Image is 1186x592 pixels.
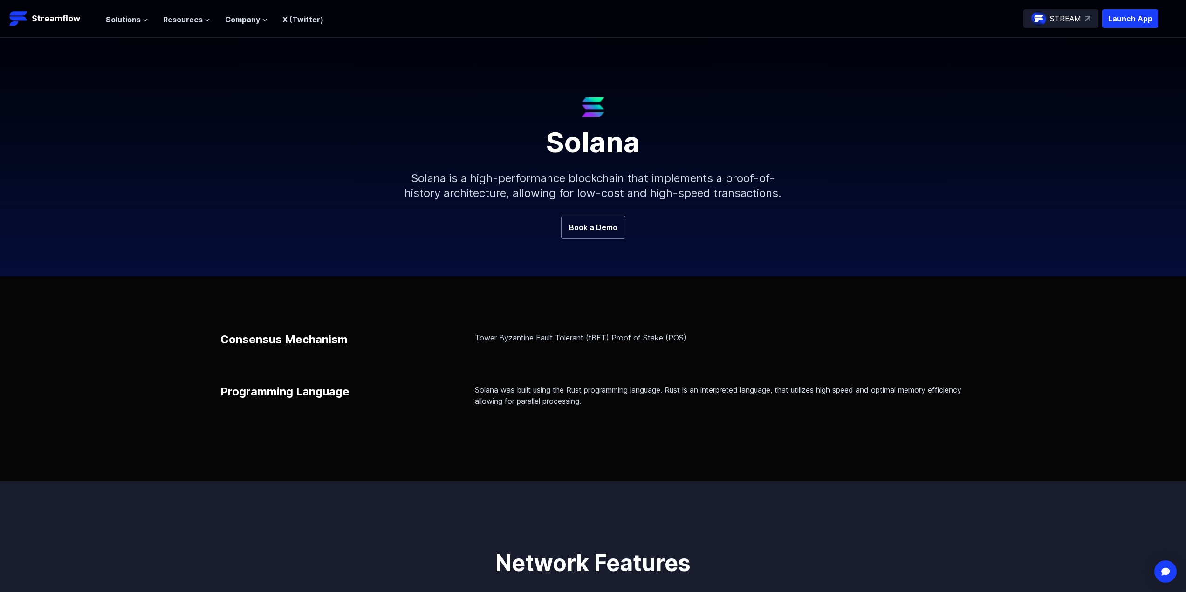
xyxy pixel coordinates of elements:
button: Resources [163,14,210,25]
img: Solana [582,97,604,117]
p: Streamflow [32,12,80,25]
p: Programming Language [220,384,350,399]
a: Book a Demo [561,216,625,239]
span: Resources [163,14,203,25]
img: top-right-arrow.svg [1085,16,1090,21]
a: STREAM [1023,9,1098,28]
p: Solana was built using the Rust programming language. Rust is an interpreted language, that utili... [475,384,966,407]
a: Streamflow [9,9,96,28]
img: streamflow-logo-circle.png [1031,11,1046,26]
p: STREAM [1050,13,1081,24]
img: Streamflow Logo [9,9,28,28]
button: Launch App [1102,9,1158,28]
p: Consensus Mechanism [220,332,348,347]
button: Solutions [106,14,148,25]
h1: Solana [370,117,817,156]
span: Solutions [106,14,141,25]
button: Company [225,14,267,25]
p: Network Features [384,552,802,574]
p: Solana is a high-performance blockchain that implements a proof-of-history architecture, allowing... [393,156,794,216]
div: Open Intercom Messenger [1154,560,1177,583]
span: Company [225,14,260,25]
a: X (Twitter) [282,15,323,24]
p: Tower Byzantine Fault Tolerant (tBFT) Proof of Stake (POS) [475,332,966,343]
